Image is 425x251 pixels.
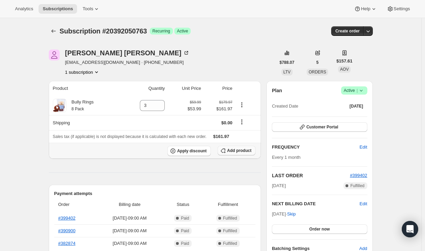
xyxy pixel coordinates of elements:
span: [DATE] · 09:00 AM [98,215,162,222]
img: product img [53,99,67,112]
span: | [356,88,357,93]
span: 5 [316,60,319,65]
span: Skip [287,211,296,218]
div: [PERSON_NAME] [PERSON_NAME] [65,50,190,56]
button: Product actions [65,69,100,75]
span: Apply discount [177,148,207,154]
span: [EMAIL_ADDRESS][DOMAIN_NAME] · [PHONE_NUMBER] [65,59,190,66]
span: Billing date [98,201,162,208]
span: [DATE] · 09:00 AM [98,240,162,247]
a: #382874 [58,241,76,246]
span: Every 1 month [272,155,301,160]
button: Product actions [236,101,247,109]
span: Kathleen Hannan [49,50,60,60]
span: Settings [394,6,410,12]
button: Create order [331,26,364,36]
button: Order now [272,224,367,234]
span: Created Date [272,103,298,110]
button: Analytics [11,4,37,14]
h2: Plan [272,87,282,94]
span: Create order [335,28,360,34]
span: Recurring [152,28,170,34]
button: Skip [283,209,300,220]
span: [DATE] [350,103,363,109]
button: Subscriptions [49,26,58,36]
th: Quantity [122,81,167,96]
a: #399402 [58,215,76,221]
small: $59.99 [190,100,201,104]
span: $161.97 [205,106,233,112]
button: [DATE] [346,101,367,111]
button: Shipping actions [236,118,247,126]
span: Paid [181,241,189,246]
span: Paid [181,228,189,234]
button: #399402 [350,172,367,179]
th: Shipping [49,115,122,130]
span: Active [344,87,365,94]
a: #399402 [350,173,367,178]
span: [DATE] · 09:00 AM [98,227,162,234]
span: Help [361,6,370,12]
button: Tools [78,4,104,14]
th: Price [203,81,235,96]
span: Customer Portal [306,124,338,130]
span: Paid [181,215,189,221]
th: Unit Price [167,81,203,96]
span: Tools [83,6,93,12]
th: Product [49,81,122,96]
button: Edit [355,142,371,153]
h2: LAST ORDER [272,172,350,179]
button: Add product [218,146,255,155]
span: ORDERS [309,70,326,74]
button: 5 [312,58,323,67]
span: LTV [283,70,291,74]
span: Fulfilled [223,215,237,221]
span: Analytics [15,6,33,12]
span: Fulfillment [205,201,252,208]
span: Add product [227,148,251,153]
span: $157.61 [336,58,352,65]
a: #390900 [58,228,76,233]
span: $0.00 [221,120,233,125]
span: $788.07 [280,60,294,65]
span: Fulfilled [223,228,237,234]
span: Status [165,201,200,208]
span: Active [177,28,188,34]
div: Bully Rings [67,99,94,112]
span: [DATE] · [272,211,296,217]
span: AOV [340,67,349,72]
h2: FREQUENCY [272,144,360,151]
span: Order now [309,226,330,232]
div: Open Intercom Messenger [402,221,418,237]
span: $161.97 [213,134,229,139]
span: Subscriptions [43,6,73,12]
span: [DATE] [272,182,286,189]
button: Subscriptions [39,4,77,14]
button: Customer Portal [272,122,367,132]
button: Edit [360,200,367,207]
span: Fulfilled [223,241,237,246]
h2: NEXT BILLING DATE [272,200,360,207]
small: $179.97 [219,100,232,104]
button: Settings [383,4,414,14]
button: Help [350,4,381,14]
span: Edit [360,144,367,151]
span: $53.99 [188,106,201,112]
small: 8 Pack [72,107,84,111]
button: $788.07 [276,58,298,67]
h2: Payment attempts [54,190,256,197]
span: Sales tax (if applicable) is not displayed because it is calculated with each new order. [53,134,207,139]
th: Order [54,197,96,212]
span: Subscription #20392050763 [60,27,147,35]
span: Fulfilled [350,183,364,189]
button: Apply discount [167,146,211,156]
